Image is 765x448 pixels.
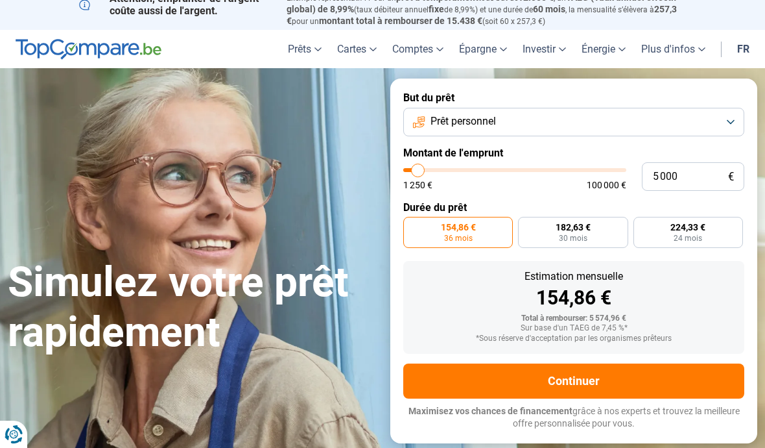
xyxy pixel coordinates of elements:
span: 182,63 € [556,223,591,232]
label: But du prêt [403,92,744,104]
p: grâce à nos experts et trouvez la meilleure offre personnalisée pour vous. [403,405,744,430]
label: Durée du prêt [403,201,744,214]
span: 24 mois [674,234,702,242]
span: 257,3 € [287,4,677,26]
span: fixe [429,4,444,14]
span: 30 mois [559,234,587,242]
span: 224,33 € [670,223,705,232]
span: 36 mois [444,234,473,242]
div: *Sous réserve d'acceptation par les organismes prêteurs [414,334,734,343]
label: Montant de l'emprunt [403,147,744,159]
a: Épargne [451,30,515,68]
div: Estimation mensuelle [414,271,734,282]
span: 154,86 € [441,223,476,232]
span: € [728,171,734,182]
h1: Simulez votre prêt rapidement [8,258,375,358]
div: Total à rembourser: 5 574,96 € [414,314,734,323]
span: 1 250 € [403,180,432,190]
a: Investir [515,30,574,68]
span: montant total à rembourser de 15.438 € [319,16,482,26]
div: Sur base d'un TAEG de 7,45 %* [414,324,734,333]
span: Prêt personnel [430,114,496,129]
a: Énergie [574,30,633,68]
a: Cartes [329,30,384,68]
button: Prêt personnel [403,108,744,136]
img: TopCompare [16,39,161,60]
span: 60 mois [533,4,565,14]
button: Continuer [403,364,744,399]
a: Plus d'infos [633,30,713,68]
a: Prêts [280,30,329,68]
span: Maximisez vos chances de financement [408,406,572,416]
a: Comptes [384,30,451,68]
a: fr [729,30,757,68]
div: 154,86 € [414,288,734,308]
span: 100 000 € [587,180,626,190]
